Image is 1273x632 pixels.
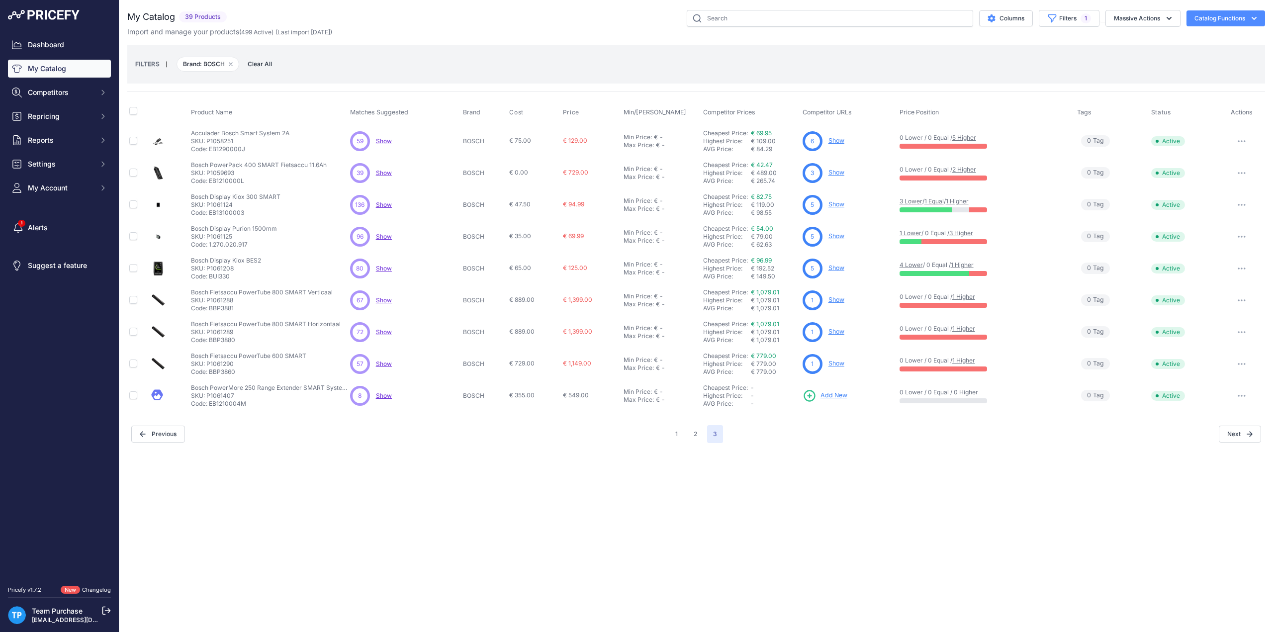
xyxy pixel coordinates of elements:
div: - [660,300,665,308]
div: Min Price: [624,197,652,205]
span: Active [1151,359,1185,369]
a: 3 Lower [900,197,922,205]
p: SKU: P1061290 [191,360,306,368]
span: 39 Products [179,11,227,23]
span: Active [1151,168,1185,178]
p: BOSCH [463,169,505,177]
p: 0 Lower / 0 Equal / [900,134,1067,142]
span: 0 [1087,264,1091,273]
a: Cheapest Price: [703,384,748,391]
span: € 65.00 [509,264,531,271]
div: € [654,292,658,300]
span: Competitor URLs [803,108,852,116]
span: Show [376,137,392,145]
div: € 265.74 [751,177,799,185]
span: € 119.00 [751,201,774,208]
span: Tag [1081,199,1110,210]
p: 0 Lower / 0 Equal / [900,293,1067,301]
p: Bosch Display Purion 1500mm [191,225,277,233]
span: Show [376,328,392,336]
a: € 779.00 [751,352,776,360]
div: € [656,141,660,149]
div: AVG Price: [703,241,751,249]
span: 1 [1081,13,1091,23]
span: 1 [811,328,814,337]
p: SKU: P1059693 [191,169,327,177]
span: 39 [357,169,364,178]
p: BOSCH [463,201,505,209]
p: SKU: P1061288 [191,296,333,304]
div: - [660,173,665,181]
span: Competitor Prices [703,108,755,116]
div: Min Price: [624,229,652,237]
div: € [656,269,660,276]
span: Clear All [243,59,277,69]
span: € 549.00 [563,391,589,399]
span: Status [1151,108,1171,116]
p: SKU: P1061208 [191,265,261,272]
a: Show [376,201,392,208]
a: Show [376,296,392,304]
a: € 1,079.01 [751,288,779,296]
a: 1 Equal [924,197,944,205]
span: Tag [1081,358,1110,369]
span: Settings [28,159,93,169]
span: Active [1151,391,1185,401]
p: Bosch PowerPack 400 SMART Fietsaccu 11.6Ah [191,161,327,169]
span: € 35.00 [509,232,531,240]
div: - [658,197,663,205]
div: - [660,237,665,245]
div: AVG Price: [703,304,751,312]
span: Tag [1081,294,1110,306]
button: Filters1 [1039,10,1099,27]
p: BOSCH [463,296,505,304]
div: Highest Price: [703,233,751,241]
span: € 109.00 [751,137,776,145]
p: 0 Lower / 0 Equal / [900,166,1067,174]
div: € [654,388,658,396]
span: Cost [509,108,523,116]
button: Status [1151,108,1173,116]
div: Highest Price: [703,137,751,145]
span: Price [563,108,579,116]
span: 0 [1087,200,1091,209]
span: € 94.99 [563,200,584,208]
span: Competitors [28,88,93,97]
a: Cheapest Price: [703,320,748,328]
div: Highest Price: [703,169,751,177]
span: Product Name [191,108,232,116]
a: 2 Higher [952,166,976,173]
span: Active [1151,200,1185,210]
p: BOSCH [463,328,505,336]
div: - [658,133,663,141]
p: BOSCH [463,360,505,368]
span: Tag [1081,263,1110,274]
p: Code: BBP3881 [191,304,333,312]
p: SKU: P1061289 [191,328,341,336]
span: € 0.00 [509,169,528,176]
span: € 889.00 [509,328,535,335]
a: 3 Higher [949,229,973,237]
span: 0 [1087,327,1091,337]
a: € 82.75 [751,193,772,200]
a: 4 Lower [900,261,923,269]
a: Cheapest Price: [703,129,748,137]
span: 57 [357,360,364,368]
span: Tag [1081,167,1110,179]
div: Max Price: [624,364,654,372]
a: Show [376,265,392,272]
div: € 1,079.01 [751,336,799,344]
a: Dashboard [8,36,111,54]
div: Min Price: [624,356,652,364]
button: Settings [8,155,111,173]
div: - [658,292,663,300]
span: My Account [28,183,93,193]
div: € [654,197,658,205]
p: Code: BBP3860 [191,368,306,376]
div: - [660,364,665,372]
span: Price Position [900,108,939,116]
a: € 42.47 [751,161,773,169]
span: 0 [1087,359,1091,368]
p: Bosch Display Kiox 300 SMART [191,193,280,201]
p: BOSCH [463,233,505,241]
